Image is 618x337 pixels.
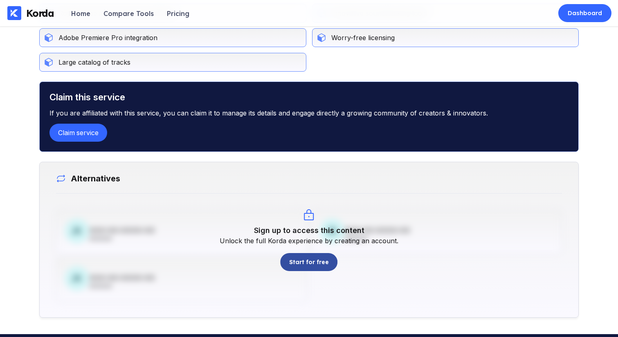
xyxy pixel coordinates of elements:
[289,258,328,266] div: Start for free
[54,34,157,42] div: Adobe Premiere Pro integration
[254,226,364,235] div: Sign up to access this content
[26,7,54,19] div: Korda
[281,253,338,271] button: Start for free
[103,9,154,18] div: Compare Tools
[167,9,189,18] div: Pricing
[71,9,90,18] div: Home
[49,102,569,124] div: If you are affiliated with this service, you can claim it to manage its details and engage direct...
[326,34,395,42] div: Worry-free licensing
[220,237,398,245] div: Unlock the full Korda experience by creating an account.
[49,124,107,142] button: Claim service
[58,129,99,137] div: Claim service
[568,9,602,17] div: Dashboard
[49,92,569,102] div: Claim this service
[281,245,338,271] a: Start for free
[66,174,120,183] h2: Alternatives
[54,58,130,66] div: Large catalog of tracks
[558,4,611,22] a: Dashboard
